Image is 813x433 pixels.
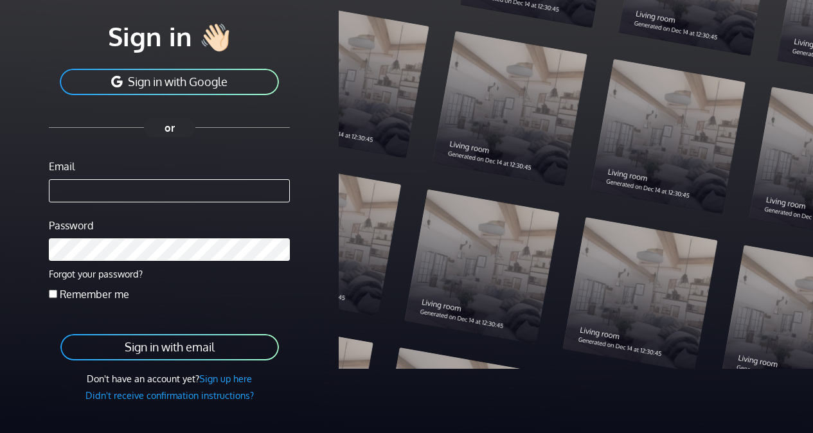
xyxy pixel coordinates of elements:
[49,372,290,386] div: Don't have an account yet?
[49,159,75,174] label: Email
[60,287,129,302] label: Remember me
[59,333,280,362] button: Sign in with email
[199,373,252,384] a: Sign up here
[49,268,143,279] a: Forgot your password?
[58,67,280,96] button: Sign in with Google
[85,389,254,401] a: Didn't receive confirmation instructions?
[49,218,93,233] label: Password
[49,20,290,52] h1: Sign in 👋🏻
